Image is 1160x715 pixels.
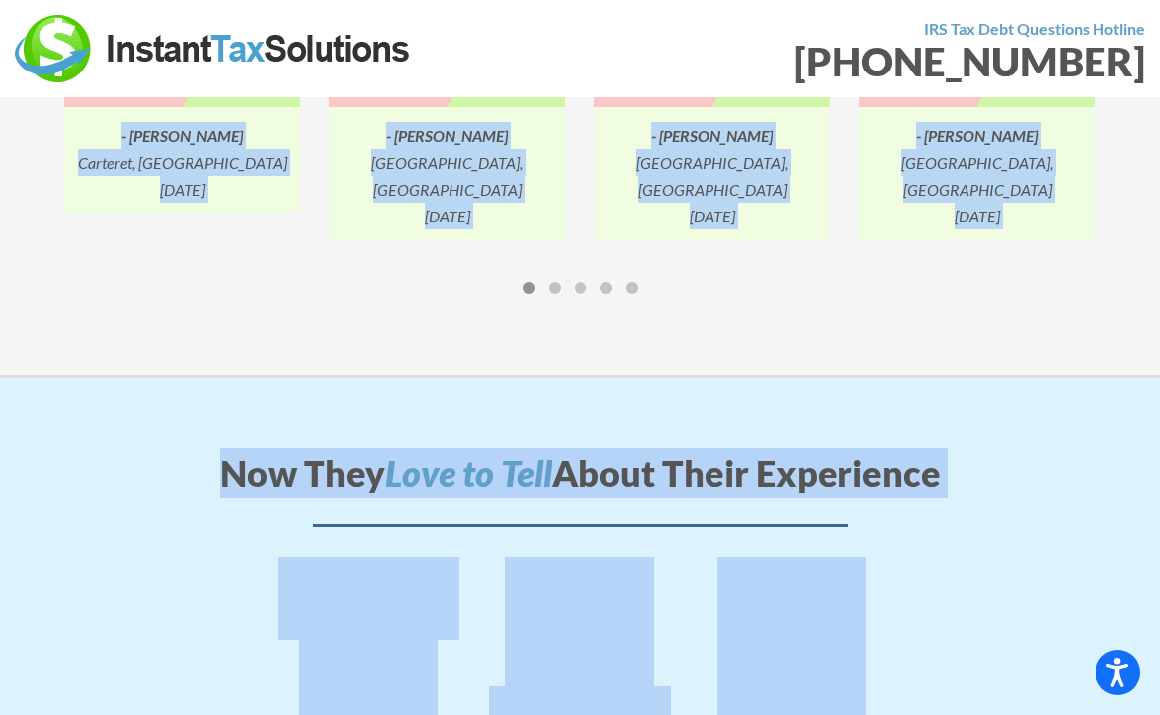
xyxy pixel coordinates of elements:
a: Privacy Verified [505,578,654,597]
a: TrustLink [299,670,438,689]
i: - [PERSON_NAME] [121,126,243,145]
a: Instant Tax Solutions Logo [15,37,412,56]
i: Carteret, [GEOGRAPHIC_DATA] [78,153,287,172]
i: - [PERSON_NAME] [386,126,508,145]
i: [GEOGRAPHIC_DATA], [GEOGRAPHIC_DATA] [371,153,523,199]
strong: IRS Tax Debt Questions Hotline [924,19,1145,38]
img: BBB A+ [278,557,459,624]
a: Business Verified [505,643,654,661]
i: [GEOGRAPHIC_DATA], [GEOGRAPHIC_DATA] [636,153,788,199]
i: [GEOGRAPHIC_DATA], [GEOGRAPHIC_DATA] [901,153,1053,199]
i: - [PERSON_NAME] [916,126,1038,145]
img: Business Verified [505,622,654,670]
div: [PHONE_NUMBER] [595,42,1146,81]
h2: Now They About Their Experience [134,448,1027,527]
i: Love to Tell [385,451,552,495]
i: [DATE] [955,207,1000,225]
i: - [PERSON_NAME] [651,126,773,145]
img: Privacy Verified [505,557,654,606]
i: [DATE] [160,180,205,199]
img: Instant Tax Solutions Logo [15,15,412,82]
i: [DATE] [690,207,735,225]
img: TrustLink [299,640,438,709]
i: [DATE] [425,207,470,225]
